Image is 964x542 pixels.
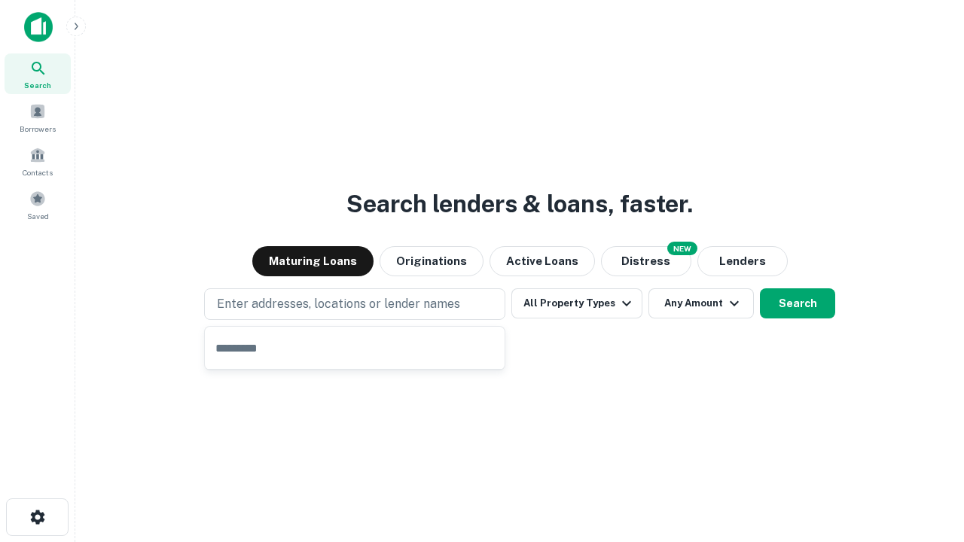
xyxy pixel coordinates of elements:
iframe: Chat Widget [889,373,964,446]
span: Contacts [23,166,53,178]
p: Enter addresses, locations or lender names [217,295,460,313]
button: Search [760,288,835,318]
a: Borrowers [5,97,71,138]
button: Any Amount [648,288,754,318]
span: Borrowers [20,123,56,135]
button: Search distressed loans with lien and other non-mortgage details. [601,246,691,276]
button: Maturing Loans [252,246,374,276]
span: Search [24,79,51,91]
button: Lenders [697,246,788,276]
a: Saved [5,184,71,225]
button: Originations [380,246,484,276]
h3: Search lenders & loans, faster. [346,186,693,222]
a: Search [5,53,71,94]
img: capitalize-icon.png [24,12,53,42]
button: All Property Types [511,288,642,318]
span: Saved [27,210,49,222]
button: Enter addresses, locations or lender names [204,288,505,320]
div: NEW [667,242,697,255]
button: Active Loans [490,246,595,276]
a: Contacts [5,141,71,181]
